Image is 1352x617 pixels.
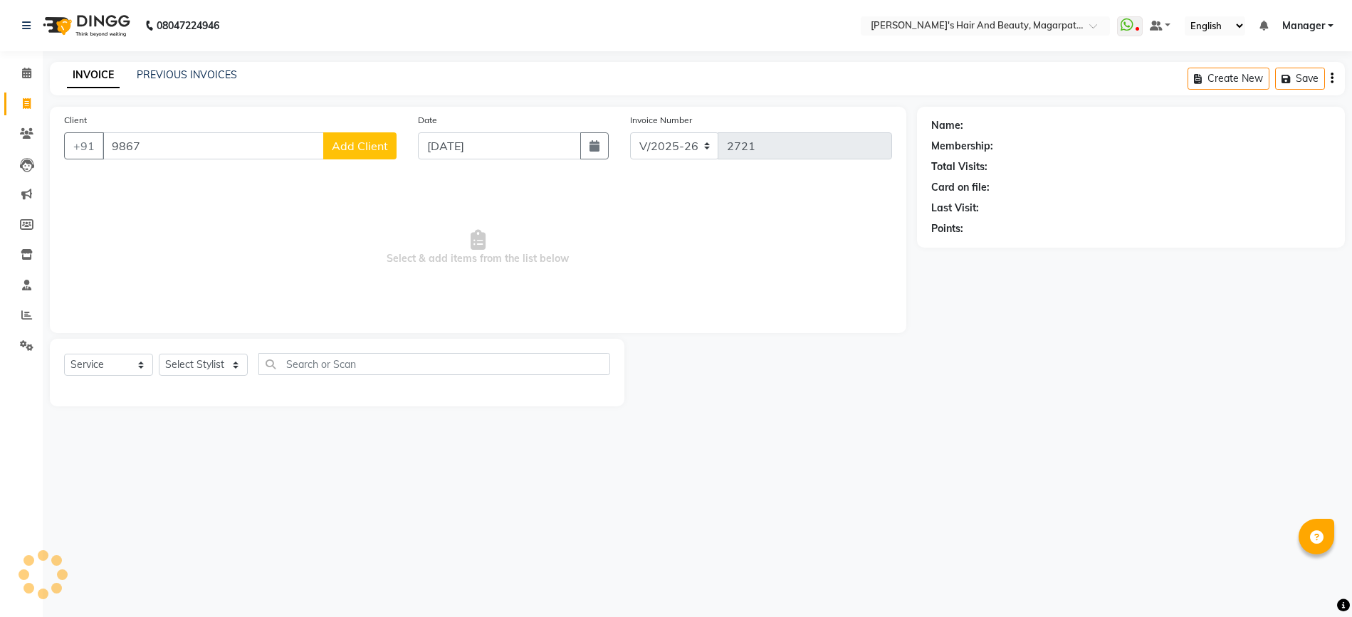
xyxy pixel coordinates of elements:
a: PREVIOUS INVOICES [137,68,237,81]
img: logo [36,6,134,46]
div: Last Visit: [931,201,979,216]
button: Create New [1188,68,1269,90]
iframe: chat widget [1292,560,1338,603]
div: Points: [931,221,963,236]
div: Card on file: [931,180,990,195]
label: Client [64,114,87,127]
label: Invoice Number [630,114,692,127]
span: Manager [1282,19,1325,33]
button: Add Client [323,132,397,159]
div: Name: [931,118,963,133]
div: Membership: [931,139,993,154]
b: 08047224946 [157,6,219,46]
button: +91 [64,132,104,159]
label: Date [418,114,437,127]
button: Save [1275,68,1325,90]
span: Add Client [332,139,388,153]
span: Select & add items from the list below [64,176,892,319]
a: INVOICE [67,63,120,88]
input: Search or Scan [258,353,610,375]
input: Search by Name/Mobile/Email/Code [103,132,324,159]
div: Total Visits: [931,159,987,174]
